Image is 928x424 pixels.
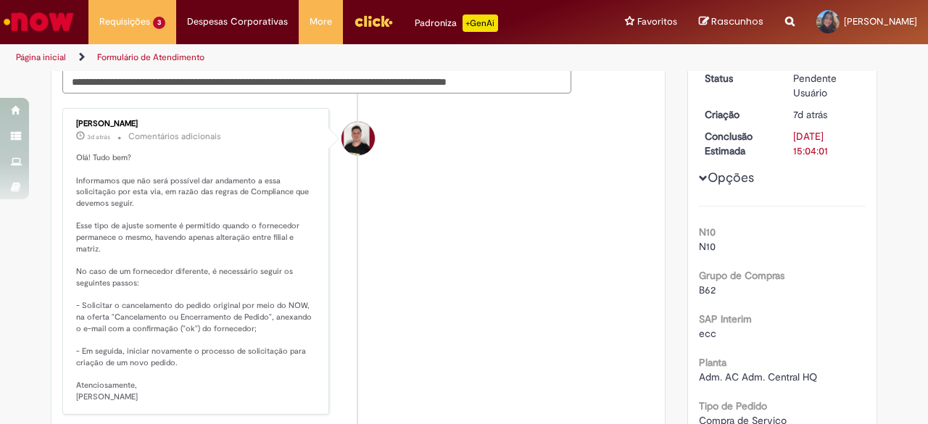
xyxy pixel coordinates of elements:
[793,108,827,121] span: 7d atrás
[187,14,288,29] span: Despesas Corporativas
[97,51,204,63] a: Formulário de Atendimento
[699,225,716,238] b: N10
[793,108,827,121] time: 25/09/2025 09:03:57
[694,129,783,158] dt: Conclusão Estimada
[341,122,375,155] div: Matheus Henrique Drudi
[694,71,783,86] dt: Status
[699,312,752,325] b: SAP Interim
[128,130,221,143] small: Comentários adicionais
[76,120,318,128] div: [PERSON_NAME]
[354,10,393,32] img: click_logo_yellow_360x200.png
[310,14,332,29] span: More
[699,269,784,282] b: Grupo de Compras
[699,240,716,253] span: N10
[153,17,165,29] span: 3
[699,356,726,369] b: Planta
[699,399,767,412] b: Tipo de Pedido
[11,44,608,71] ul: Trilhas de página
[793,129,861,158] div: [DATE] 15:04:01
[699,283,716,296] span: B62
[87,133,110,141] time: 29/09/2025 09:49:52
[99,14,150,29] span: Requisições
[1,7,76,36] img: ServiceNow
[76,152,318,402] p: Olá! Tudo bem? Informamos que não será possível dar andamento a essa solicitação por esta via, em...
[694,107,783,122] dt: Criação
[637,14,677,29] span: Favoritos
[699,370,817,383] span: Adm. AC Adm. Central HQ
[463,14,498,32] p: +GenAi
[699,327,716,340] span: ecc
[699,15,763,29] a: Rascunhos
[793,107,861,122] div: 25/09/2025 09:03:57
[415,14,498,32] div: Padroniza
[87,133,110,141] span: 3d atrás
[711,14,763,28] span: Rascunhos
[844,15,917,28] span: [PERSON_NAME]
[793,71,861,100] div: Pendente Usuário
[16,51,66,63] a: Página inicial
